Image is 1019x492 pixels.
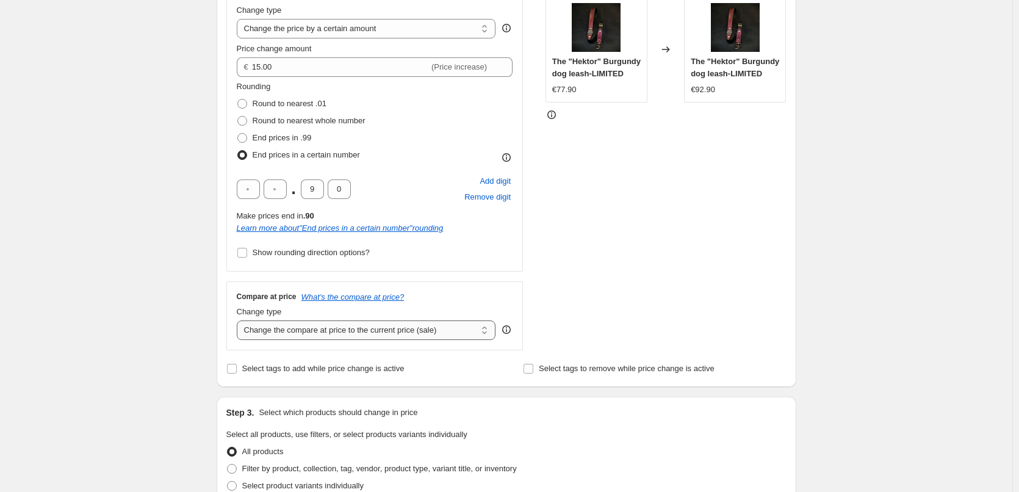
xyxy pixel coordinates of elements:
[431,62,487,71] span: (Price increase)
[226,430,467,439] span: Select all products, use filters, or select products variants individually
[226,407,254,419] h2: Step 3.
[259,407,417,419] p: Select which products should change in price
[253,116,365,125] span: Round to nearest whole number
[572,3,621,52] img: the-hektor-burgundy-dog-leash-limited-650352_80x.jpg
[464,191,511,203] span: Remove digit
[500,324,513,336] div: help
[237,223,444,233] a: Learn more about"End prices in a certain number"rounding
[328,179,351,199] input: ﹡
[552,85,577,94] span: €77.90
[264,179,287,199] input: ﹡
[303,211,314,220] b: .90
[237,179,260,199] input: ﹡
[237,292,297,302] h3: Compare at price
[237,211,314,220] span: Make prices end in
[237,44,312,53] span: Price change amount
[237,223,444,233] i: Learn more about " End prices in a certain number " rounding
[552,57,641,78] span: The "Hektor" Burgundy dog leash-LIMITED
[480,175,511,187] span: Add digit
[242,364,405,373] span: Select tags to add while price change is active
[691,85,715,94] span: €92.90
[242,447,284,456] span: All products
[237,307,282,316] span: Change type
[253,133,312,142] span: End prices in .99
[290,179,297,199] span: .
[500,22,513,34] div: help
[237,82,271,91] span: Rounding
[301,179,324,199] input: ﹡
[463,189,513,205] button: Remove placeholder
[253,248,370,257] span: Show rounding direction options?
[539,364,715,373] span: Select tags to remove while price change is active
[244,62,248,71] span: €
[691,57,779,78] span: The "Hektor" Burgundy dog leash-LIMITED
[252,57,429,77] input: -10.00
[237,5,282,15] span: Change type
[301,292,405,302] button: What's the compare at price?
[253,99,326,108] span: Round to nearest .01
[242,464,517,473] span: Filter by product, collection, tag, vendor, product type, variant title, or inventory
[242,481,364,490] span: Select product variants individually
[478,173,513,189] button: Add placeholder
[711,3,760,52] img: the-hektor-burgundy-dog-leash-limited-650352_80x.jpg
[253,150,360,159] span: End prices in a certain number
